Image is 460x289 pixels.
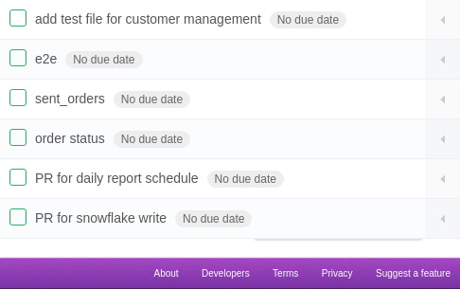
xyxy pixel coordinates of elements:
[273,258,298,289] a: Terms
[153,258,178,289] a: About
[9,89,27,106] label: Done
[202,258,250,289] a: Developers
[35,171,203,186] span: PR for daily report schedule
[175,210,252,227] span: No due date
[9,169,27,186] label: Done
[207,171,284,188] span: No due date
[35,131,110,146] span: order status
[65,51,142,68] span: No due date
[9,9,27,27] label: Done
[35,210,171,226] span: PR for snowflake write
[322,258,353,289] a: Privacy
[9,129,27,146] label: Done
[9,49,27,66] label: Done
[114,131,190,148] span: No due date
[376,258,451,289] a: Suggest a feature
[114,91,190,108] span: No due date
[35,91,110,106] span: sent_orders
[35,11,266,27] span: add test file for customer management
[9,208,27,226] label: Done
[35,51,62,66] span: e2e
[270,11,346,28] span: No due date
